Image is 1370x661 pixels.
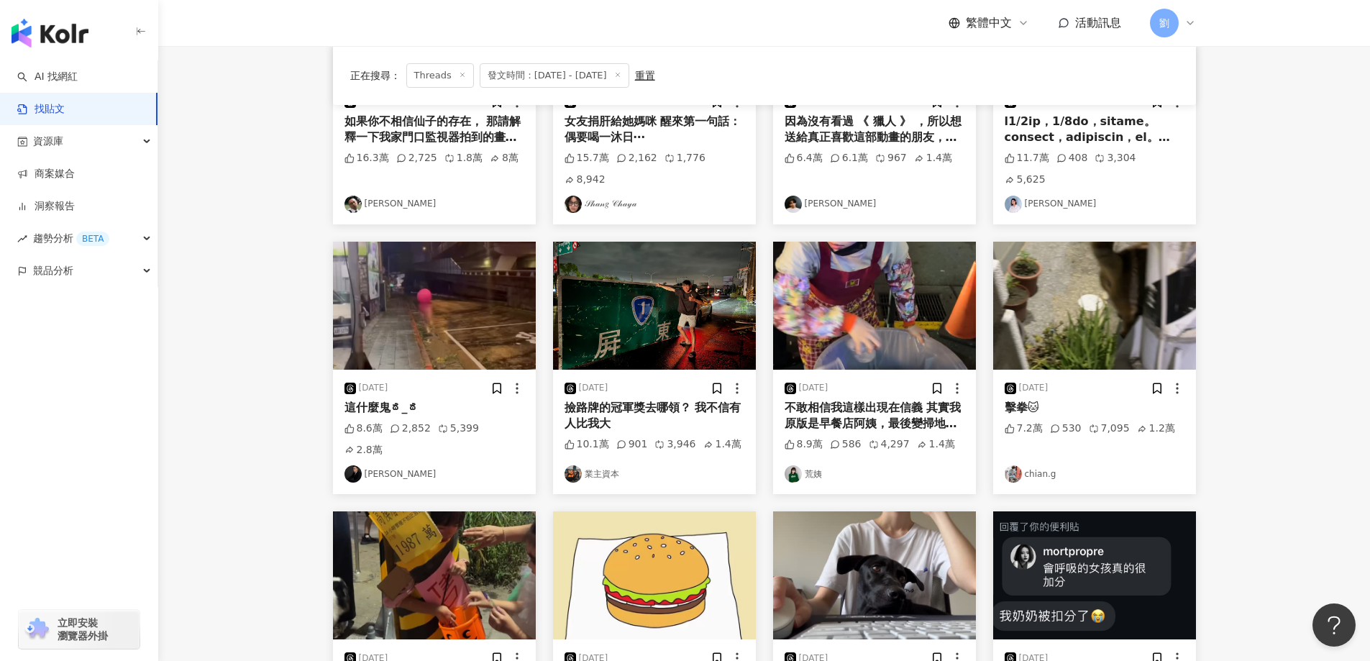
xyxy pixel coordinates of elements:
[917,437,955,452] div: 1.4萬
[344,421,383,436] div: 8.6萬
[480,63,629,88] span: 發文時間：[DATE] - [DATE]
[830,437,862,452] div: 586
[565,465,582,483] img: KOL Avatar
[565,196,744,213] a: KOL Avatar𝒮𝒽𝒶𝓃𝑔 𝒞𝒽𝒶𝓎𝒶
[830,151,868,165] div: 6.1萬
[703,437,741,452] div: 1.4萬
[1075,16,1121,29] span: 活動訊息
[344,114,524,146] div: 如果你不相信仙子的存在， 那請解釋一下我家門口監視器拍到的畫面。
[1056,151,1088,165] div: 408
[993,242,1196,370] img: post-image
[1005,151,1049,165] div: 11.7萬
[1005,173,1046,187] div: 5,625
[565,196,582,213] img: KOL Avatar
[1095,151,1136,165] div: 3,304
[17,102,65,117] a: 找貼文
[1312,603,1356,647] iframe: Help Scout Beacon - Open
[344,400,524,416] div: 這什麼鬼ಠ_ಠ
[616,151,657,165] div: 2,162
[579,382,608,394] div: [DATE]
[344,443,383,457] div: 2.8萬
[359,382,388,394] div: [DATE]
[1005,465,1022,483] img: KOL Avatar
[785,196,802,213] img: KOL Avatar
[1005,465,1184,483] a: KOL Avatarchian.g
[490,151,519,165] div: 8萬
[390,421,431,436] div: 2,852
[875,151,907,165] div: 967
[33,125,63,158] span: 資源庫
[58,616,108,642] span: 立即安裝 瀏覽器外掛
[565,151,609,165] div: 15.7萬
[12,19,88,47] img: logo
[1005,400,1184,416] div: 擊拳🐱
[344,151,389,165] div: 16.3萬
[616,437,648,452] div: 901
[23,618,51,641] img: chrome extension
[333,242,536,370] img: post-image
[33,222,109,255] span: 趨勢分析
[406,63,474,88] span: Threads
[565,114,744,146] div: 女友捐肝給她媽咪 醒來第一句話：偶要喝一沐日⋯
[654,437,695,452] div: 3,946
[553,511,756,639] img: post-image
[773,511,976,639] img: post-image
[344,465,524,483] a: KOL Avatar[PERSON_NAME]
[17,167,75,181] a: 商案媒合
[785,437,823,452] div: 8.9萬
[869,437,910,452] div: 4,297
[565,173,606,187] div: 8,942
[350,70,401,81] span: 正在搜尋 ：
[565,400,744,432] div: 撿路牌的冠軍獎去哪領？ 我不信有人比我大
[396,151,437,165] div: 2,725
[17,234,27,244] span: rise
[553,242,756,370] img: post-image
[785,400,964,432] div: 不敢相信我這樣出現在信義 其實我原版是早餐店阿姨，最後變掃地阿姨 當天掃了好幾次，還有人直接給我垃圾😍？ 辛苦每次在信義辛苦的阿姨🙏🏻
[17,70,78,84] a: searchAI 找網紅
[438,421,479,436] div: 5,399
[76,232,109,246] div: BETA
[344,196,524,213] a: KOL Avatar[PERSON_NAME]
[799,382,828,394] div: [DATE]
[635,70,655,81] div: 重置
[1089,421,1130,436] div: 7,095
[1137,421,1175,436] div: 1.2萬
[1005,114,1184,146] div: l1/2ip，1/8do，sitame。 consect，adipiscin，el。 seddoe、temporincididuntutl。et，dolorema，aliquaen。 ad，mi...
[1005,196,1184,213] a: KOL Avatar[PERSON_NAME]
[565,437,609,452] div: 10.1萬
[17,199,75,214] a: 洞察報告
[785,465,964,483] a: KOL Avatar荒姨
[344,196,362,213] img: KOL Avatar
[665,151,705,165] div: 1,776
[1005,196,1022,213] img: KOL Avatar
[19,610,140,649] a: chrome extension立即安裝 瀏覽器外掛
[785,151,823,165] div: 6.4萬
[344,465,362,483] img: KOL Avatar
[1005,421,1043,436] div: 7.2萬
[333,511,536,639] img: post-image
[993,511,1196,639] img: post-image
[33,255,73,287] span: 競品分析
[914,151,952,165] div: 1.4萬
[966,15,1012,31] span: 繁體中文
[1050,421,1082,436] div: 530
[785,196,964,213] a: KOL Avatar[PERSON_NAME]
[444,151,483,165] div: 1.8萬
[785,114,964,146] div: 因為沒有看過 《 獵人 》 ，所以想送給真正喜歡這部動畫的朋友，底下留言抽一位送出整組盲卡包！[DATE]11:59截止，10/23寄出！🎁
[773,242,976,370] img: post-image
[785,465,802,483] img: KOL Avatar
[565,465,744,483] a: KOL Avatar業主資本
[1019,382,1049,394] div: [DATE]
[1159,15,1169,31] span: 劉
